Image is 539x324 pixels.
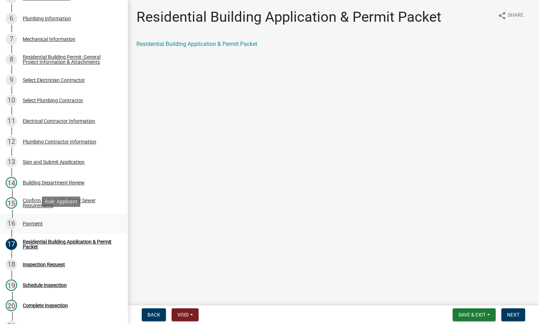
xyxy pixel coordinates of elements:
[23,98,83,103] div: Select Plumbing Contractor
[6,156,17,168] div: 13
[172,308,199,321] button: Void
[136,41,257,47] a: Residential Building Application & Permit Packet
[6,300,17,311] div: 20
[23,221,43,226] div: Payment
[453,308,496,321] button: Save & Exit
[136,9,441,26] h1: Residential Building Application & Permit Packet
[23,303,68,308] div: Complete Inspection
[23,198,117,208] div: Confirm Fees and Sanitary Sewer Requirements
[23,283,67,288] div: Schedule Inspection
[507,312,519,318] span: Next
[6,197,17,209] div: 15
[177,312,189,318] span: Void
[498,11,506,20] i: share
[23,180,85,185] div: Building Department Review
[6,74,17,86] div: 9
[6,95,17,106] div: 10
[142,308,166,321] button: Back
[6,13,17,24] div: 6
[501,308,525,321] button: Next
[6,33,17,45] div: 7
[6,54,17,65] div: 8
[23,160,85,164] div: Sign and Submit Application
[23,262,65,267] div: Inspection Request
[6,136,17,147] div: 12
[23,54,117,64] div: Residential Building Permit: General Project Information & Attachments
[6,218,17,229] div: 16
[23,16,71,21] div: Plumbing Information
[23,119,95,124] div: Electrical Contractor Information
[492,9,529,22] button: shareShare
[147,312,160,318] span: Back
[6,239,17,250] div: 17
[458,312,486,318] span: Save & Exit
[6,259,17,270] div: 18
[6,115,17,127] div: 11
[6,279,17,291] div: 19
[23,139,96,144] div: Plumbing Contractor Information
[23,37,75,42] div: Mechanical Information
[23,239,117,249] div: Residential Building Application & Permit Packet
[23,78,85,83] div: Select Electrician Contractor
[508,11,523,20] span: Share
[6,177,17,188] div: 14
[42,197,80,207] div: Role: Applicant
